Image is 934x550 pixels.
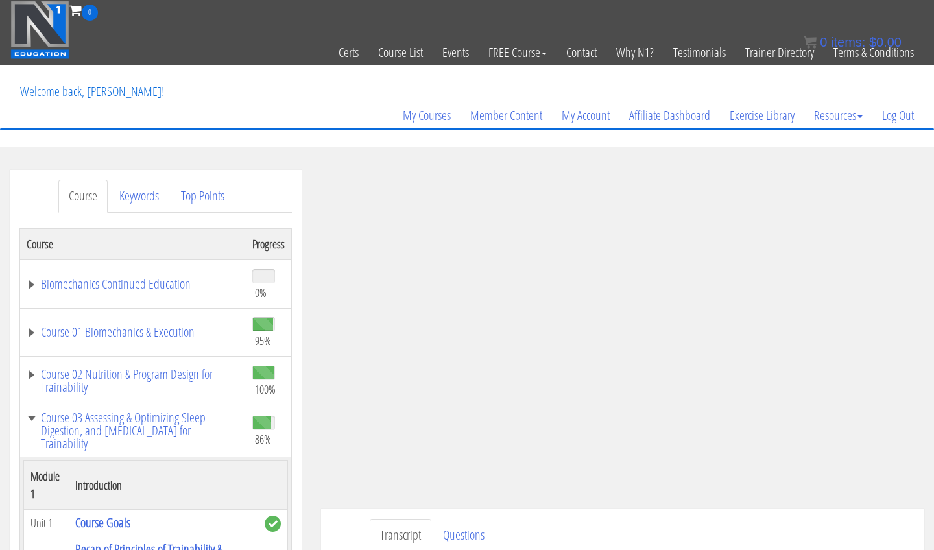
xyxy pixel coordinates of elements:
span: complete [265,516,281,532]
span: 0 [82,5,98,21]
a: Keywords [109,180,169,213]
a: Course 01 Biomechanics & Execution [27,326,239,339]
a: 0 [69,1,98,19]
a: Course [58,180,108,213]
a: Course List [368,21,433,84]
p: Welcome back, [PERSON_NAME]! [10,66,174,117]
th: Course [20,228,246,259]
th: Introduction [69,461,258,510]
span: 86% [255,432,271,446]
span: items: [831,35,865,49]
a: Biomechanics Continued Education [27,278,239,291]
a: 0 items: $0.00 [804,35,902,49]
a: My Courses [393,84,461,147]
a: Course Goals [75,514,130,531]
span: $ [869,35,876,49]
th: Progress [246,228,292,259]
td: Unit 1 [24,510,69,536]
a: Trainer Directory [736,21,824,84]
a: Log Out [872,84,924,147]
a: My Account [552,84,619,147]
a: Events [433,21,479,84]
a: Course 02 Nutrition & Program Design for Trainability [27,368,239,394]
a: Resources [804,84,872,147]
a: Exercise Library [720,84,804,147]
img: icon11.png [804,36,817,49]
a: Top Points [171,180,235,213]
a: Affiliate Dashboard [619,84,720,147]
a: Certs [329,21,368,84]
span: 0 [820,35,827,49]
img: n1-education [10,1,69,59]
a: Why N1? [606,21,664,84]
a: Member Content [461,84,552,147]
a: Course 03 Assessing & Optimizing Sleep Digestion, and [MEDICAL_DATA] for Trainability [27,411,239,450]
th: Module 1 [24,461,69,510]
a: FREE Course [479,21,557,84]
bdi: 0.00 [869,35,902,49]
span: 0% [255,285,267,300]
span: 95% [255,333,271,348]
a: Testimonials [664,21,736,84]
a: Contact [557,21,606,84]
a: Terms & Conditions [824,21,924,84]
span: 100% [255,382,276,396]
